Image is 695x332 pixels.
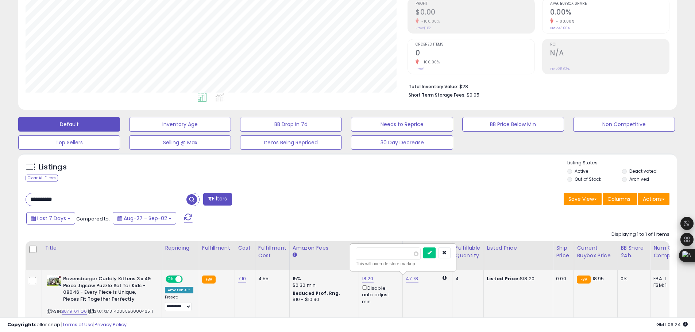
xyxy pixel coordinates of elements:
a: Terms of Use [62,321,93,328]
div: This will override store markup [356,260,451,267]
button: Non Competitive [573,117,675,132]
div: $10 - $10.90 [293,297,353,303]
div: Num of Comp. [653,244,680,259]
button: Selling @ Max [129,135,231,150]
button: BB Drop in 7d [240,117,342,132]
small: FBA [202,276,216,284]
div: 4.55 [258,276,284,282]
h5: Listings [39,162,67,172]
small: Prev: 25.63% [550,67,569,71]
button: Last 7 Days [26,212,75,224]
a: 47.78 [406,275,418,282]
button: Actions [638,193,669,205]
div: Cost [238,244,252,252]
span: ROI [550,43,669,47]
div: $0.30 min [293,282,353,289]
small: Prev: 1 [416,67,425,71]
b: Total Inventory Value: [409,83,458,90]
div: 4 [455,276,478,282]
div: Fulfillable Quantity [455,244,480,259]
button: BB Price Below Min [462,117,564,132]
b: Listed Price: [487,275,520,282]
div: BB Share 24h. [621,244,647,259]
b: Ravensburger Cuddly Kittens 3 x 49 Piece Jigsaw Puzzle Set for Kids - 08046 - Every Piece is Uniq... [63,276,152,304]
div: $18.20 [487,276,547,282]
button: Items Being Repriced [240,135,342,150]
img: 51oZDNHdDxL._SL40_.jpg [47,276,61,286]
h2: 0 [416,49,534,59]
div: Amazon AI * [165,287,193,293]
div: Displaying 1 to 1 of 1 items [611,231,669,238]
p: Listing States: [567,160,677,167]
span: OFF [182,276,193,282]
span: 2025-09-10 06:24 GMT [656,321,688,328]
div: Preset: [165,295,193,311]
div: 0.00 [556,276,568,282]
span: 18.95 [592,275,604,282]
button: Needs to Reprice [351,117,453,132]
div: 15% [293,276,353,282]
button: Filters [203,193,232,206]
div: Disable auto adjust min [362,284,397,305]
div: FBA: 1 [653,276,677,282]
span: $0.05 [467,91,479,98]
a: Privacy Policy [94,321,127,328]
span: Aug-27 - Sep-02 [124,215,167,222]
span: | SKU: X173-4005556080465-1 [88,308,154,314]
label: Deactivated [629,168,657,174]
small: -100.00% [553,19,574,24]
strong: Copyright [7,321,34,328]
h2: $0.00 [416,8,534,18]
span: Columns [607,195,630,203]
span: Profit [416,2,534,6]
li: $28 [409,82,664,90]
span: Ordered Items [416,43,534,47]
div: Current Buybox Price [577,244,614,259]
h2: N/A [550,49,669,59]
div: seller snap | | [7,321,127,328]
a: B079T6Y1Q6 [62,308,87,315]
button: Save View [564,193,602,205]
span: Compared to: [76,215,110,222]
label: Out of Stock [575,176,601,182]
label: Active [575,168,588,174]
a: 7.10 [238,275,246,282]
b: Reduced Prof. Rng. [293,290,340,296]
a: 18.20 [362,275,374,282]
div: FBM: 1 [653,282,677,289]
span: Last 7 Days [37,215,66,222]
h2: 0.00% [550,8,669,18]
small: Prev: 43.00% [550,26,570,30]
div: Amazon Fees [293,244,356,252]
small: Amazon Fees. [293,252,297,258]
div: Repricing [165,244,196,252]
div: Listed Price [487,244,550,252]
div: Ship Price [556,244,571,259]
label: Archived [629,176,649,182]
small: FBA [577,276,590,284]
div: Fulfillment Cost [258,244,286,259]
span: ON [166,276,175,282]
b: Short Term Storage Fees: [409,92,466,98]
button: Default [18,117,120,132]
div: 0% [621,276,645,282]
span: Avg. Buybox Share [550,2,669,6]
button: 30 Day Decrease [351,135,453,150]
small: -100.00% [419,59,440,65]
button: Top Sellers [18,135,120,150]
button: Aug-27 - Sep-02 [113,212,176,224]
small: -100.00% [419,19,440,24]
button: Inventory Age [129,117,231,132]
div: Clear All Filters [26,175,58,181]
div: Title [45,244,159,252]
small: Prev: $1.82 [416,26,431,30]
div: Fulfillment [202,244,232,252]
button: Columns [603,193,637,205]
